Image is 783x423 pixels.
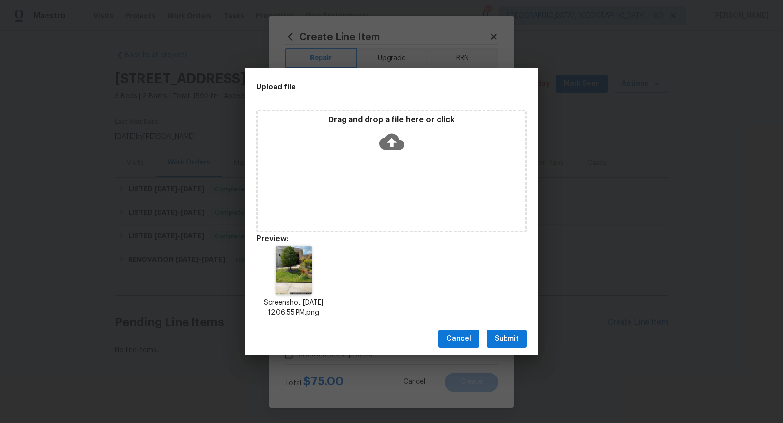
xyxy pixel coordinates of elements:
h2: Upload file [256,81,483,92]
button: Cancel [438,330,479,348]
button: Submit [487,330,527,348]
p: Drag and drop a file here or click [258,115,525,125]
span: Submit [495,333,519,345]
img: wPL5daBbDzYcQAAAABJRU5ErkJggg== [276,246,312,295]
span: Cancel [446,333,471,345]
p: Screenshot [DATE] 12.06.55 PM.png [256,298,331,318]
